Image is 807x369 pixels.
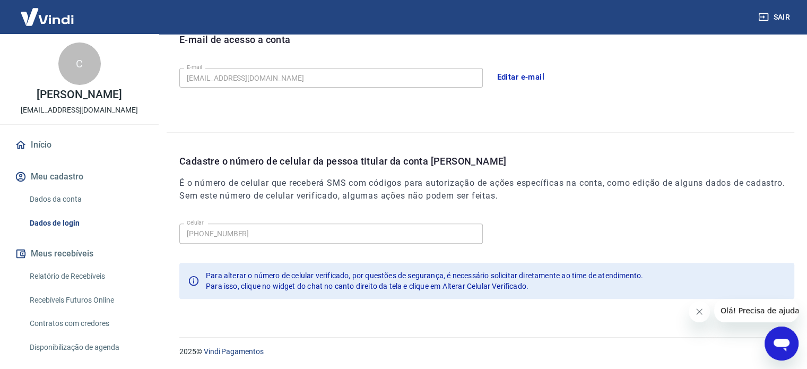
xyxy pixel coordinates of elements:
label: Celular [187,219,204,227]
a: Dados da conta [25,188,146,210]
div: C [58,42,101,85]
iframe: Fechar mensagem [689,301,710,322]
a: Início [13,133,146,157]
span: Para isso, clique no widget do chat no canto direito da tela e clique em Alterar Celular Verificado. [206,282,528,290]
a: Vindi Pagamentos [204,347,264,356]
a: Recebíveis Futuros Online [25,289,146,311]
p: E-mail de acesso a conta [179,32,291,47]
a: Relatório de Recebíveis [25,265,146,287]
button: Meus recebíveis [13,242,146,265]
span: Para alterar o número de celular verificado, por questões de segurança, é necessário solicitar di... [206,271,643,280]
span: Olá! Precisa de ajuda? [6,7,89,16]
iframe: Botão para abrir a janela de mensagens [765,327,799,361]
button: Sair [756,7,794,27]
a: Dados de login [25,212,146,234]
button: Editar e-mail [491,66,551,88]
a: Contratos com credores [25,313,146,334]
label: E-mail [187,63,202,71]
p: Cadastre o número de celular da pessoa titular da conta [PERSON_NAME] [179,154,794,168]
h6: É o número de celular que receberá SMS com códigos para autorização de ações específicas na conta... [179,177,794,202]
button: Meu cadastro [13,165,146,188]
img: Vindi [13,1,82,33]
p: [PERSON_NAME] [37,89,122,100]
p: [EMAIL_ADDRESS][DOMAIN_NAME] [21,105,138,116]
iframe: Mensagem da empresa [714,299,799,322]
p: 2025 © [179,346,782,357]
a: Disponibilização de agenda [25,337,146,358]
